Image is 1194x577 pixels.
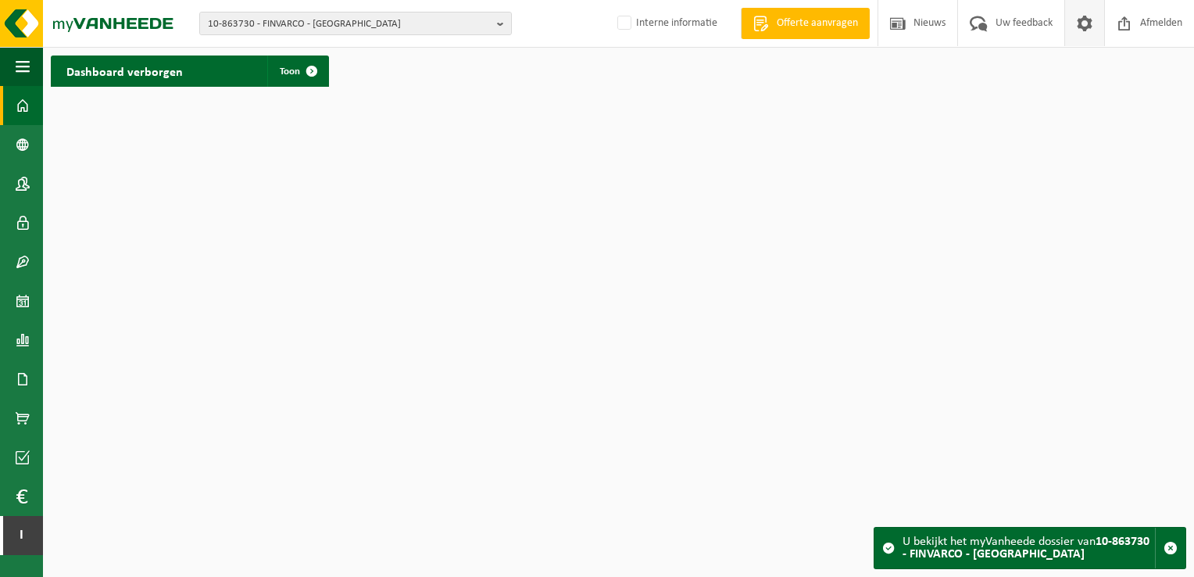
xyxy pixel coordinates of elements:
[280,66,300,77] span: Toon
[16,516,27,555] span: I
[614,12,717,35] label: Interne informatie
[773,16,862,31] span: Offerte aanvragen
[208,13,491,36] span: 10-863730 - FINVARCO - [GEOGRAPHIC_DATA]
[267,56,327,87] a: Toon
[51,56,198,86] h2: Dashboard verborgen
[903,528,1155,568] div: U bekijkt het myVanheede dossier van
[741,8,870,39] a: Offerte aanvragen
[903,536,1149,561] strong: 10-863730 - FINVARCO - [GEOGRAPHIC_DATA]
[199,12,512,35] button: 10-863730 - FINVARCO - [GEOGRAPHIC_DATA]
